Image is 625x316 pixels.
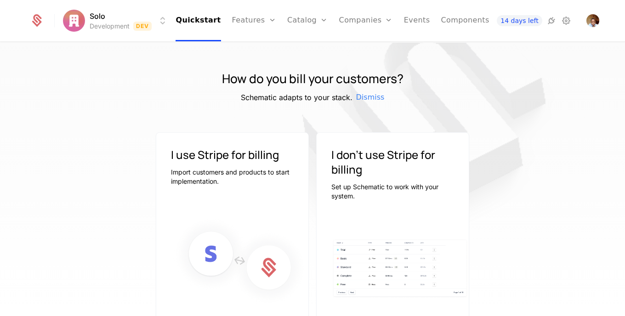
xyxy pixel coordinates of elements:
span: Dismiss [356,92,385,103]
a: 14 days left [497,15,542,26]
h3: I don't use Stripe for billing [331,147,454,177]
img: Connect Stripe to Schematic [171,214,308,308]
a: Integrations [546,15,557,26]
span: Dev [133,22,152,31]
img: Plan table [331,238,469,299]
h3: I use Stripe for billing [171,147,294,162]
p: Set up Schematic to work with your system. [331,182,454,201]
h5: Schematic adapts to your stack. [241,92,352,103]
img: Omofade Oluwaloju [586,14,599,27]
div: Development [90,22,130,31]
button: Select environment [66,11,169,31]
img: Solo [63,10,85,32]
button: Open user button [586,14,599,27]
span: Solo [90,11,105,22]
p: Import customers and products to start implementation. [171,168,294,186]
h1: How do you bill your customers? [222,70,403,88]
a: Settings [561,15,572,26]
